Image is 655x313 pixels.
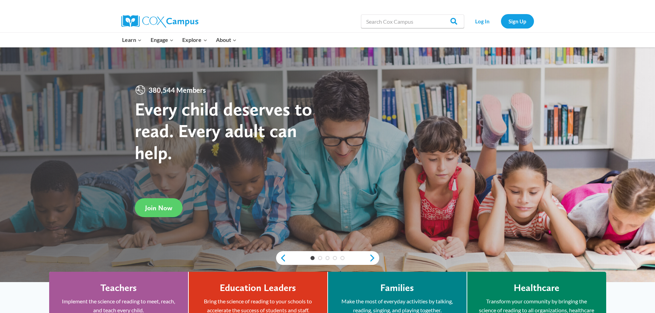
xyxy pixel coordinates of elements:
[468,14,534,28] nav: Secondary Navigation
[361,14,464,28] input: Search Cox Campus
[100,282,137,294] h4: Teachers
[333,256,337,260] a: 4
[380,282,414,294] h4: Families
[276,251,379,265] div: content slider buttons
[340,256,345,260] a: 5
[145,204,172,212] span: Join Now
[151,35,174,44] span: Engage
[122,35,142,44] span: Learn
[146,85,209,96] span: 380,544 Members
[369,254,379,262] a: next
[468,14,498,28] a: Log In
[121,15,198,27] img: Cox Campus
[118,33,241,47] nav: Primary Navigation
[318,256,322,260] a: 2
[514,282,559,294] h4: Healthcare
[135,98,312,164] strong: Every child deserves to read. Every adult can help.
[310,256,315,260] a: 1
[276,254,286,262] a: previous
[326,256,330,260] a: 3
[216,35,237,44] span: About
[220,282,296,294] h4: Education Leaders
[501,14,534,28] a: Sign Up
[182,35,207,44] span: Explore
[135,198,183,217] a: Join Now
